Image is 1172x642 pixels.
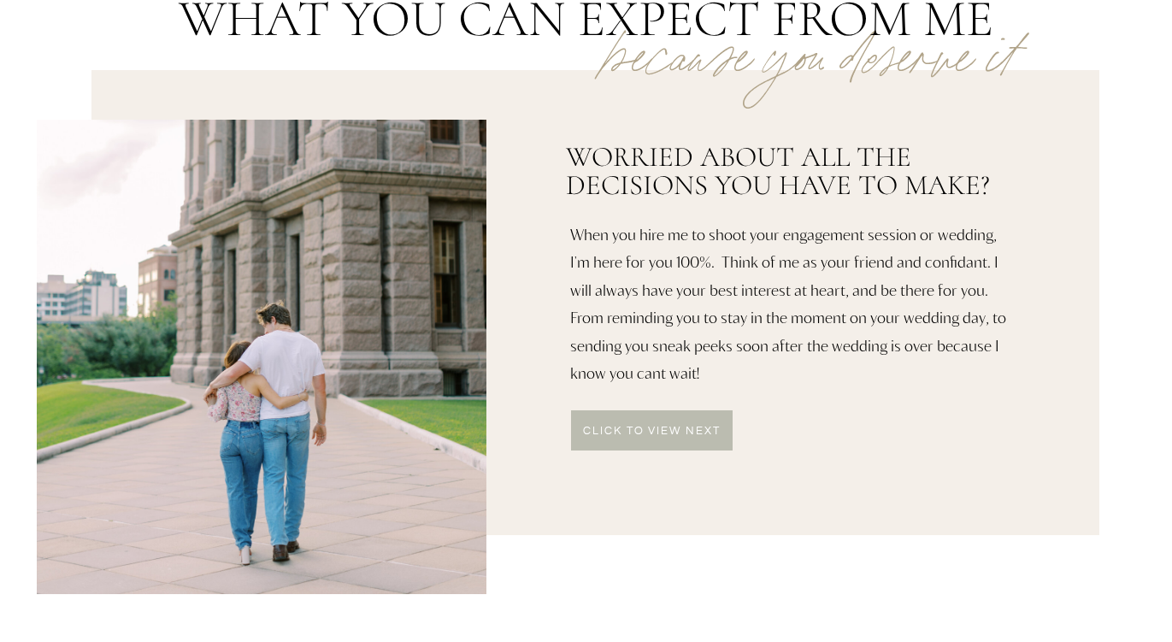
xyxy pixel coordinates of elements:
p: When you hire me to shoot your engagement session or wedding, I'm here for you 100%. Think of me ... [570,221,1019,391]
h3: worried about all the decisions you have to make? [566,143,1024,206]
a: click to VIEW NEXT [571,426,733,439]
